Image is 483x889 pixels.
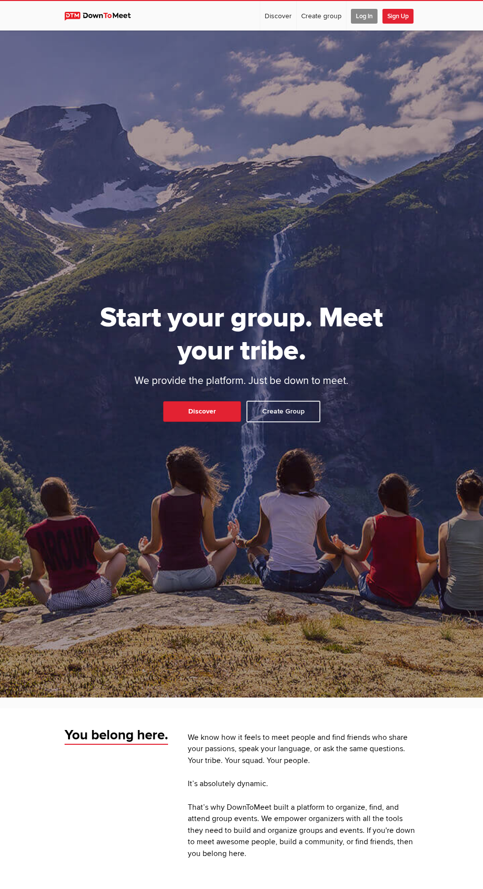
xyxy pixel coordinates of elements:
span: Log In [351,9,378,24]
h1: Start your group. Meet your tribe. [81,301,402,367]
p: We know how it feels to meet people and find friends who share your passions, speak your language... [188,732,418,767]
a: Create group [297,1,346,31]
a: Create Group [246,401,320,422]
span: Sign Up [382,9,414,24]
p: That’s why DownToMeet built a platform to organize, find, and attend group events. We empower org... [188,802,418,860]
a: Discover [163,401,241,422]
p: It’s absolutely dynamic. [188,778,418,790]
a: Discover [260,1,296,31]
img: DownToMeet [65,12,140,21]
a: Log In [346,1,382,31]
a: Sign Up [382,1,418,31]
span: You belong here. [65,726,168,745]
